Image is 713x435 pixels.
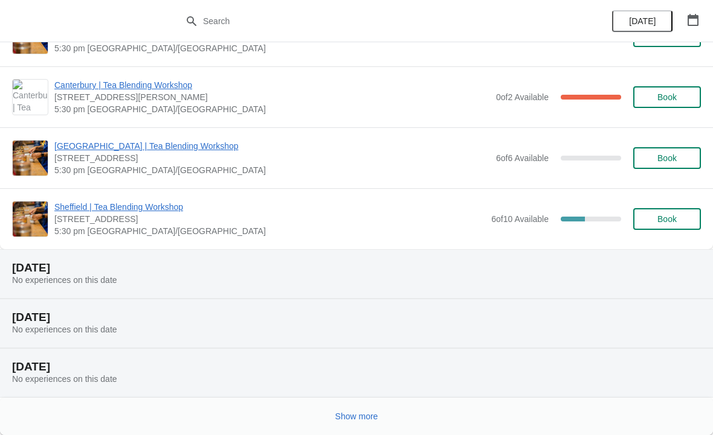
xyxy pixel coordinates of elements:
button: Book [633,147,701,169]
span: Book [657,92,677,102]
span: Show more [335,411,378,421]
span: Sheffield | Tea Blending Workshop [54,201,485,213]
span: [STREET_ADDRESS][PERSON_NAME] [54,91,490,103]
span: 5:30 pm [GEOGRAPHIC_DATA]/[GEOGRAPHIC_DATA] [54,164,490,176]
button: Show more [331,405,383,427]
span: 6 of 10 Available [491,214,549,224]
h2: [DATE] [12,361,701,373]
span: No experiences on this date [12,374,117,384]
span: [GEOGRAPHIC_DATA] | Tea Blending Workshop [54,140,490,152]
span: No experiences on this date [12,325,117,334]
span: 5:30 pm [GEOGRAPHIC_DATA]/[GEOGRAPHIC_DATA] [54,42,485,54]
input: Search [202,10,535,32]
span: 5:30 pm [GEOGRAPHIC_DATA]/[GEOGRAPHIC_DATA] [54,103,490,115]
img: London Covent Garden | Tea Blending Workshop | 11 Monmouth St, London, WC2H 9DA | 5:30 pm Europe/... [13,141,48,176]
span: No experiences on this date [12,275,117,285]
button: Book [633,208,701,230]
span: 0 of 2 Available [496,92,549,102]
span: [DATE] [629,16,656,26]
span: Book [657,214,677,224]
span: [STREET_ADDRESS] [54,213,485,225]
img: Canterbury | Tea Blending Workshop | 13, The Parade, Canterbury, Kent, CT1 2SG | 5:30 pm Europe/L... [13,80,48,115]
button: [DATE] [612,10,673,32]
h2: [DATE] [12,311,701,323]
span: 5:30 pm [GEOGRAPHIC_DATA]/[GEOGRAPHIC_DATA] [54,225,485,237]
button: Book [633,86,701,108]
img: Sheffield | Tea Blending Workshop | 76 - 78 Pinstone Street, Sheffield, S1 2HP | 5:30 pm Europe/L... [13,202,48,237]
span: Book [657,153,677,163]
span: Canterbury | Tea Blending Workshop [54,79,490,91]
span: [STREET_ADDRESS] [54,152,490,164]
span: 6 of 6 Available [496,153,549,163]
h2: [DATE] [12,262,701,274]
